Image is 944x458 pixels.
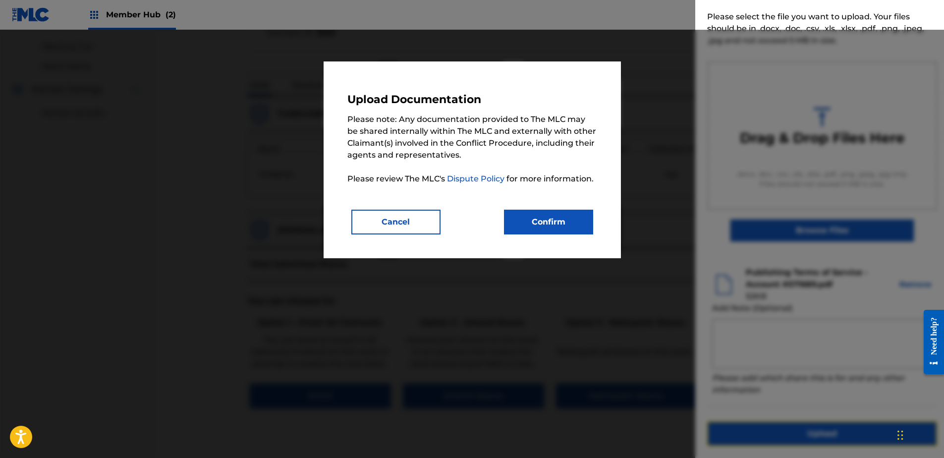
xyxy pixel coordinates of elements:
[707,11,937,47] p: Please select the file you want to upload. Your files should be in .docx, .doc, .csv, .xls, .xlsx...
[88,9,100,21] img: Top Rightsholders
[504,210,593,234] button: Confirm
[166,10,176,19] span: (2)
[351,210,441,234] button: Cancel
[106,9,176,20] span: Member Hub
[894,410,944,458] iframe: Chat Widget
[347,114,597,185] p: Please note: Any documentation provided to The MLC may be shared internally within The MLC and ex...
[916,302,944,382] iframe: Resource Center
[12,7,50,22] img: MLC Logo
[347,93,597,112] h3: Upload Documentation
[897,420,903,450] div: Drag
[447,174,506,183] a: Dispute Policy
